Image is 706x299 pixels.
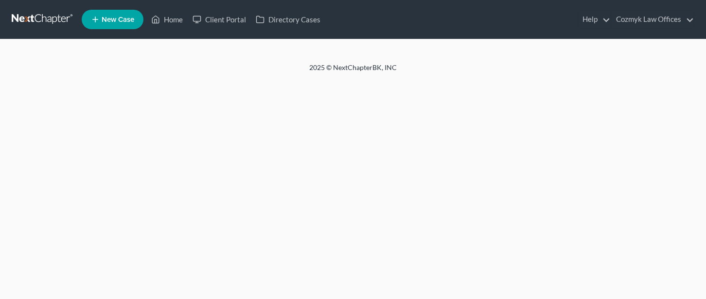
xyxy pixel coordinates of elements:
[611,11,694,28] a: Cozmyk Law Offices
[251,11,325,28] a: Directory Cases
[578,11,610,28] a: Help
[82,10,143,29] new-legal-case-button: New Case
[76,63,630,80] div: 2025 © NextChapterBK, INC
[188,11,251,28] a: Client Portal
[146,11,188,28] a: Home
